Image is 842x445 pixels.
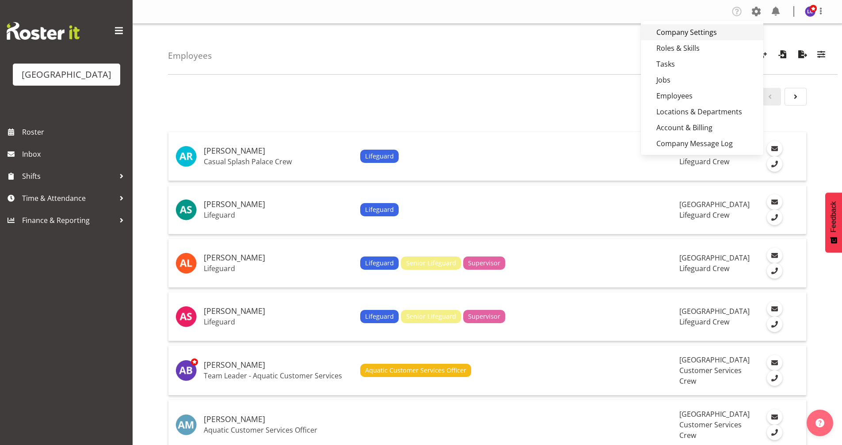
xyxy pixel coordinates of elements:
[204,211,353,219] p: Lifeguard
[679,264,729,273] span: Lifeguard Crew
[204,307,353,316] h5: [PERSON_NAME]
[406,258,456,268] span: Senior Lifeguard
[830,201,838,232] span: Feedback
[767,194,782,210] a: Email Employee
[767,156,782,172] a: Call Employee
[641,136,763,151] a: Company Message Log
[679,157,729,166] span: Lifeguard Crew
[679,253,750,263] span: [GEOGRAPHIC_DATA]
[641,104,763,120] a: Locations & Departments
[767,355,782,370] a: Email Employee
[175,360,197,381] img: amber-jade-brass10310.jpg
[22,68,111,81] div: [GEOGRAPHIC_DATA]
[812,46,831,65] button: Filter Employees
[767,141,782,156] a: Email Employee
[793,46,812,65] button: Export Employees
[365,151,394,161] span: Lifeguard
[468,258,500,268] span: Supervisor
[168,51,212,60] h4: Employees
[767,425,782,440] a: Call Employee
[679,146,750,156] span: [GEOGRAPHIC_DATA]
[204,264,353,273] p: Lifeguard
[641,24,763,40] a: Company Settings
[406,312,456,321] span: Senior Lifeguard
[679,210,729,220] span: Lifeguard Crew
[22,125,128,139] span: Roster
[468,312,500,321] span: Supervisor
[679,200,750,209] span: [GEOGRAPHIC_DATA]
[365,258,394,268] span: Lifeguard
[679,306,750,316] span: [GEOGRAPHIC_DATA]
[175,414,197,435] img: andreea-muicaru1283.jpg
[641,56,763,72] a: Tasks
[785,88,807,106] a: Page 2.
[204,361,353,370] h5: [PERSON_NAME]
[204,157,353,166] p: Casual Splash Palace Crew
[679,420,742,440] span: Customer Services Crew
[22,214,115,227] span: Finance & Reporting
[365,205,394,215] span: Lifeguard
[773,46,792,65] button: Import Employees
[175,306,197,327] img: alex-sansom10370.jpg
[365,366,466,375] span: Aquatic Customer Services Officer
[759,88,781,106] a: Page 0.
[679,409,750,419] span: [GEOGRAPHIC_DATA]
[641,120,763,136] a: Account & Billing
[805,6,815,17] img: laurie-cook11580.jpg
[679,317,729,327] span: Lifeguard Crew
[641,88,763,104] a: Employees
[365,312,394,321] span: Lifeguard
[22,192,115,205] span: Time & Attendance
[767,248,782,263] a: Email Employee
[7,22,80,40] img: Rosterit website logo
[679,366,742,386] span: Customer Services Crew
[204,371,353,380] p: Team Leader - Aquatic Customer Services
[679,355,750,365] span: [GEOGRAPHIC_DATA]
[767,409,782,425] a: Email Employee
[204,415,353,424] h5: [PERSON_NAME]
[175,146,197,167] img: addison-robetson11363.jpg
[175,253,197,274] img: alex-laverty10369.jpg
[204,426,353,434] p: Aquatic Customer Services Officer
[767,317,782,332] a: Call Employee
[641,72,763,88] a: Jobs
[767,370,782,386] a: Call Employee
[825,192,842,253] button: Feedback - Show survey
[767,263,782,279] a: Call Employee
[767,210,782,225] a: Call Employee
[204,147,353,155] h5: [PERSON_NAME]
[641,40,763,56] a: Roles & Skills
[767,301,782,317] a: Email Employee
[22,147,128,161] span: Inbox
[175,199,197,220] img: ajay-smith9852.jpg
[204,317,353,326] p: Lifeguard
[815,419,824,427] img: help-xxl-2.png
[22,170,115,183] span: Shifts
[204,253,353,262] h5: [PERSON_NAME]
[204,200,353,209] h5: [PERSON_NAME]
